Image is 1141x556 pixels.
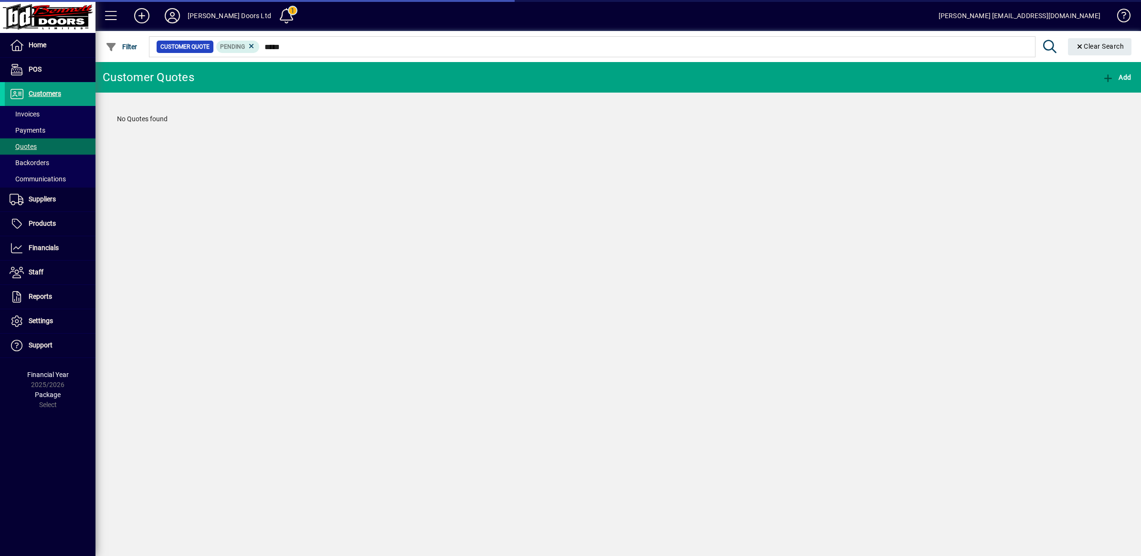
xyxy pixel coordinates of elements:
a: Payments [5,122,95,138]
button: Filter [103,38,140,55]
span: Pending [220,43,245,50]
span: Staff [29,268,43,276]
a: Reports [5,285,95,309]
span: Reports [29,293,52,300]
a: Products [5,212,95,236]
a: Staff [5,261,95,284]
a: Suppliers [5,188,95,211]
a: Knowledge Base [1110,2,1129,33]
a: Quotes [5,138,95,155]
div: Customer Quotes [103,70,194,85]
span: Clear Search [1076,42,1124,50]
span: Financial Year [27,371,69,378]
a: Home [5,33,95,57]
a: Settings [5,309,95,333]
span: Communications [10,175,66,183]
span: Customer Quote [160,42,210,52]
button: Add [1100,69,1133,86]
a: Invoices [5,106,95,122]
span: Suppliers [29,195,56,203]
span: Products [29,220,56,227]
span: Settings [29,317,53,325]
span: Add [1102,73,1131,81]
div: [PERSON_NAME] [EMAIL_ADDRESS][DOMAIN_NAME] [939,8,1100,23]
a: POS [5,58,95,82]
a: Backorders [5,155,95,171]
div: No Quotes found [107,105,1129,134]
a: Support [5,334,95,357]
button: Profile [157,7,188,24]
div: [PERSON_NAME] Doors Ltd [188,8,271,23]
a: Financials [5,236,95,260]
button: Clear [1068,38,1132,55]
button: Add [127,7,157,24]
mat-chip: Pending Status: Pending [216,41,260,53]
span: POS [29,65,42,73]
span: Payments [10,126,45,134]
span: Filter [106,43,137,51]
a: Communications [5,171,95,187]
span: Support [29,341,53,349]
span: Invoices [10,110,40,118]
span: Backorders [10,159,49,167]
span: Home [29,41,46,49]
span: Package [35,391,61,399]
span: Financials [29,244,59,252]
span: Quotes [10,143,37,150]
span: Customers [29,90,61,97]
